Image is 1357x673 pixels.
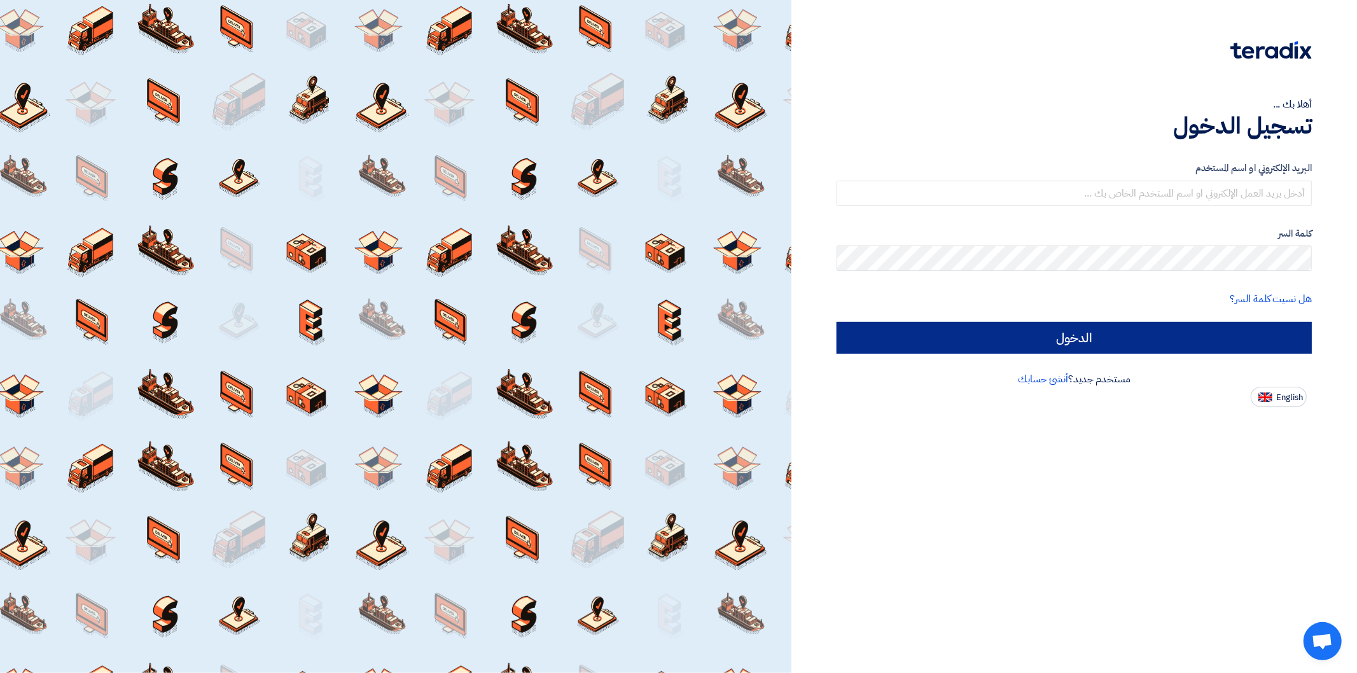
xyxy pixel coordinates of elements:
input: الدخول [837,322,1312,354]
div: مستخدم جديد؟ [837,371,1312,387]
label: البريد الإلكتروني او اسم المستخدم [837,161,1312,176]
img: Teradix logo [1230,41,1312,59]
label: كلمة السر [837,226,1312,241]
a: هل نسيت كلمة السر؟ [1230,291,1312,307]
img: en-US.png [1258,392,1272,402]
div: أهلا بك ... [837,97,1312,112]
a: أنشئ حسابك [1018,371,1068,387]
h1: تسجيل الدخول [837,112,1312,140]
input: أدخل بريد العمل الإلكتروني او اسم المستخدم الخاص بك ... [837,181,1312,206]
div: Open chat [1304,622,1342,660]
button: English [1251,387,1307,407]
span: English [1276,393,1303,402]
